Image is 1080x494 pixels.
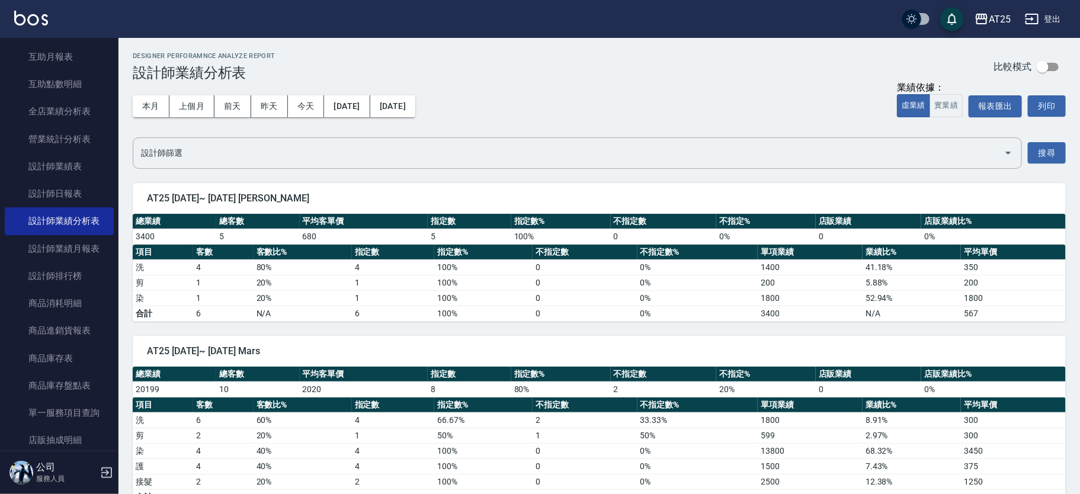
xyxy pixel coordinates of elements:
td: 41.18 % [863,259,961,275]
td: 20 % [254,275,352,290]
td: 2 [193,474,254,489]
td: 接髮 [133,474,193,489]
a: 全店業績分析表 [5,98,114,125]
button: 登出 [1020,8,1066,30]
td: 1 [352,290,434,306]
th: 項目 [133,245,193,260]
td: 2 [533,412,637,428]
td: N/A [254,306,352,321]
td: 50 % [637,428,758,443]
button: [DATE] [370,95,415,117]
td: 1 [352,275,434,290]
td: 2 [352,474,434,489]
th: 指定數% [511,367,611,382]
button: 搜尋 [1028,142,1066,164]
th: 總客數 [216,214,300,229]
td: 4 [352,458,434,474]
th: 店販業績比% [921,214,1066,229]
td: 3400 [758,306,863,321]
td: 12.38 % [863,474,961,489]
td: 20 % [254,474,352,489]
td: 100 % [434,458,533,474]
td: 0 [611,229,717,244]
th: 業績比% [863,245,961,260]
td: 1800 [758,412,863,428]
button: 列印 [1028,95,1066,117]
td: 200 [961,275,1066,290]
img: Logo [14,11,48,25]
button: save [940,7,964,31]
button: 虛業績 [897,94,930,117]
th: 平均客單價 [300,367,428,382]
td: 染 [133,443,193,458]
td: 1800 [758,290,863,306]
td: 1400 [758,259,863,275]
td: 3450 [961,443,1066,458]
td: 4 [352,412,434,428]
button: AT25 [970,7,1015,31]
td: 4 [352,443,434,458]
td: 0 [533,458,637,474]
td: 100 % [434,259,533,275]
th: 不指定數 [611,367,717,382]
th: 平均單價 [961,397,1066,413]
td: 染 [133,290,193,306]
td: 68.32 % [863,443,961,458]
a: 商品消耗明細 [5,290,114,317]
td: 0 % [921,381,1066,397]
td: 7.43 % [863,458,961,474]
td: 0 [816,229,922,244]
p: 比較模式 [994,60,1031,73]
table: a dense table [133,367,1066,397]
th: 不指定數 [533,245,637,260]
td: 20199 [133,381,216,397]
td: N/A [863,306,961,321]
td: 0 % [921,229,1066,244]
div: 業績依據： [897,82,963,94]
td: 20 % [254,428,352,443]
td: 2020 [300,381,428,397]
td: 1800 [961,290,1066,306]
a: 店販抽成明細 [5,426,114,454]
td: 2500 [758,474,863,489]
td: 40 % [254,443,352,458]
a: 商品庫存表 [5,345,114,372]
td: 80 % [254,259,352,275]
h5: 公司 [36,461,97,473]
td: 0 % [637,290,758,306]
td: 剪 [133,428,193,443]
a: 設計師業績月報表 [5,235,114,262]
td: 100 % [434,275,533,290]
td: 6 [193,306,254,321]
th: 單項業績 [758,245,863,260]
td: 0 % [637,259,758,275]
td: 1 [193,275,254,290]
td: 5 [216,229,300,244]
td: 1 [533,428,637,443]
td: 20 % [716,381,816,397]
td: 0% [637,306,758,321]
td: 10 [216,381,300,397]
button: 實業績 [930,94,963,117]
button: [DATE] [324,95,370,117]
button: Open [999,143,1018,162]
th: 店販業績 [816,367,922,382]
td: 3400 [133,229,216,244]
td: 0 % [637,474,758,489]
th: 指定數% [511,214,611,229]
td: 洗 [133,412,193,428]
span: AT25 [DATE]~ [DATE] Mars [147,345,1052,357]
a: 互助月報表 [5,43,114,70]
th: 平均客單價 [300,214,428,229]
td: 100% [434,306,533,321]
td: 300 [961,428,1066,443]
button: 今天 [288,95,325,117]
th: 指定數% [434,397,533,413]
td: 0 % [637,443,758,458]
td: 合計 [133,306,193,321]
td: 1250 [961,474,1066,489]
th: 指定數 [428,367,511,382]
th: 指定數 [352,245,434,260]
th: 總客數 [216,367,300,382]
td: 8 [428,381,511,397]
